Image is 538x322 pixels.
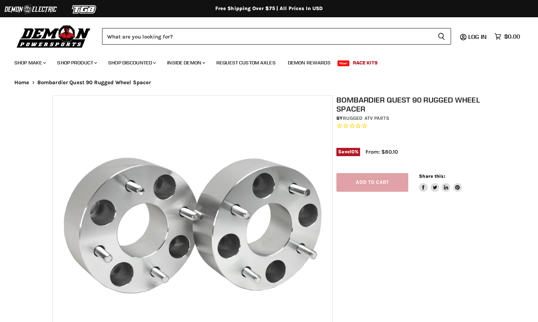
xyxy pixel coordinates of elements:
[468,33,487,40] span: Log in
[102,28,432,45] input: Search
[432,28,451,45] button: Search
[14,23,93,49] img: Demon Powersports
[336,122,489,130] span: Rated 0.0 out of 5 stars 0 reviews
[162,55,210,70] a: Inside Demon
[52,55,101,70] a: Shop Product
[282,55,336,70] a: Demon Rewards
[211,55,281,70] a: Request Custom Axles
[465,33,491,40] a: Log in
[14,80,29,86] a: Home
[37,80,151,86] span: Bombardier Quest 90 Rugged Wheel Spacer
[9,53,518,70] ul: Main menu
[337,60,350,66] span: New!
[504,33,520,40] span: $0.00
[336,114,489,122] div: by
[102,28,451,45] form: Product
[336,95,489,113] h1: Bombardier Quest 90 Rugged Wheel Spacer
[365,149,398,155] span: From: $80.10
[419,173,462,192] aside: Share this:
[9,55,50,70] a: Shop Make
[491,31,524,42] a: $0.00
[419,173,445,179] span: Share this:
[58,3,111,16] img: TGB Logo 2
[350,149,355,154] span: 10
[348,55,383,70] a: Race Kits
[103,55,160,70] a: Shop Discounted
[4,3,58,16] img: Demon Electric Logo 2
[336,148,360,156] span: Save %
[343,115,389,121] a: Rugged ATV Parts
